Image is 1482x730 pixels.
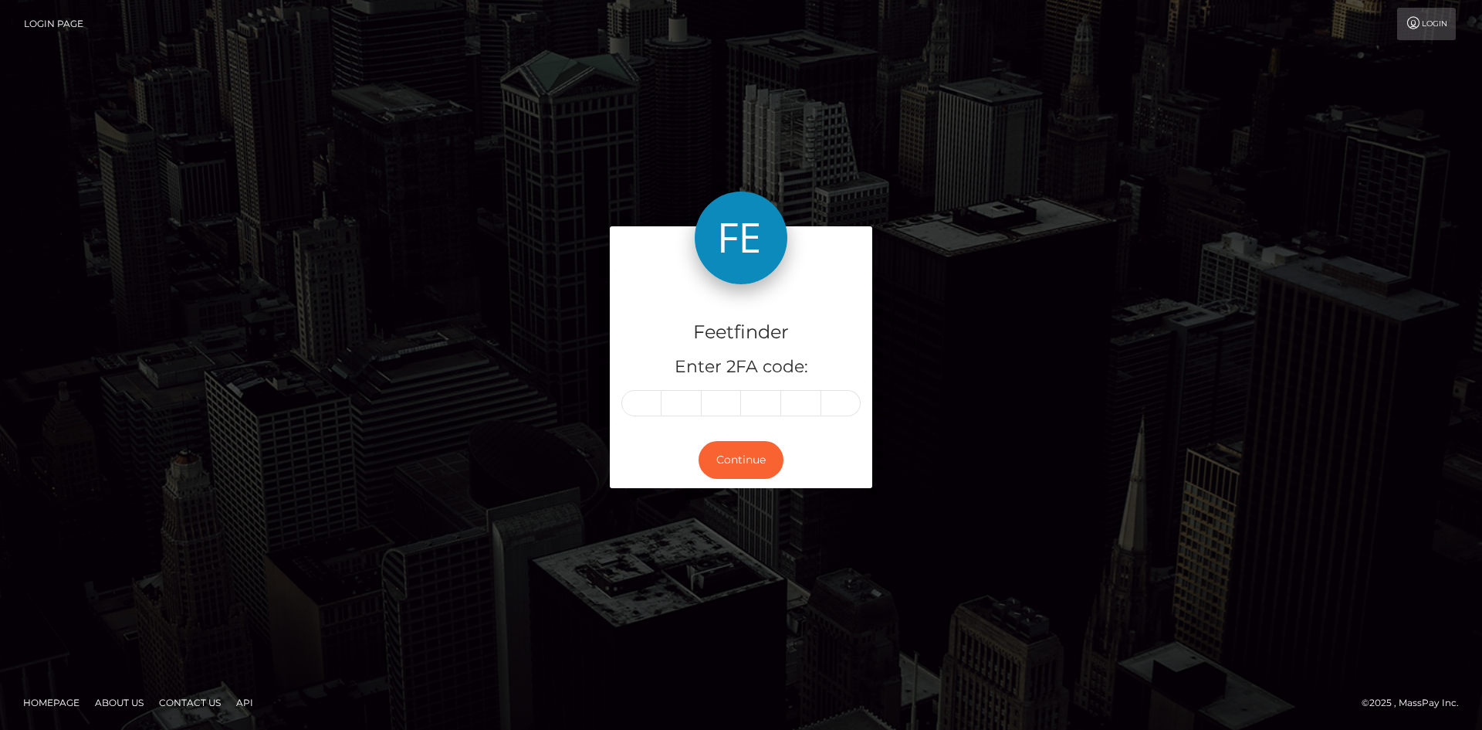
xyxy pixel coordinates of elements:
[24,8,83,40] a: Login Page
[230,691,259,715] a: API
[89,691,150,715] a: About Us
[695,192,787,284] img: Feetfinder
[621,355,861,379] h5: Enter 2FA code:
[1362,694,1470,711] div: © 2025 , MassPay Inc.
[17,691,86,715] a: Homepage
[699,441,783,479] button: Continue
[153,691,227,715] a: Contact Us
[621,319,861,346] h4: Feetfinder
[1397,8,1456,40] a: Login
